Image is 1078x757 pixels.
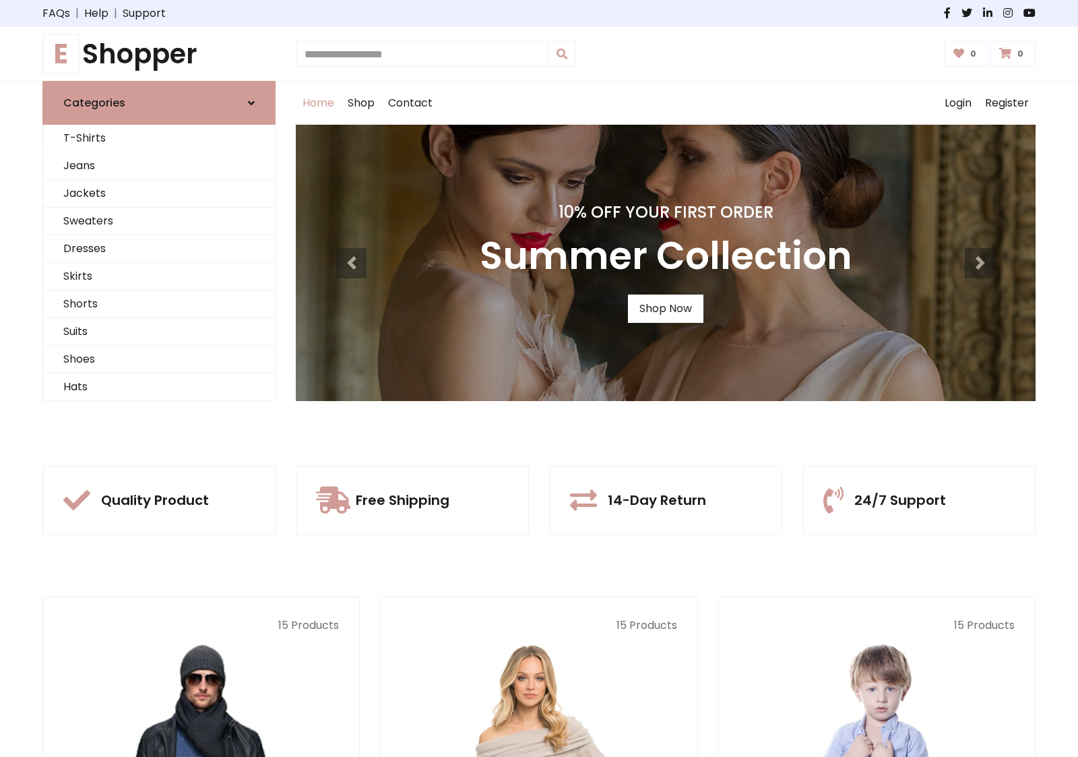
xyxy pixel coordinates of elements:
a: Register [978,82,1036,125]
h5: 24/7 Support [854,492,946,508]
a: Dresses [43,235,275,263]
a: Shop Now [628,295,703,323]
h5: Quality Product [101,492,209,508]
a: Hats [43,373,275,401]
span: E [42,34,80,73]
a: Jeans [43,152,275,180]
p: 15 Products [739,617,1015,634]
h6: Categories [63,96,125,109]
h4: 10% Off Your First Order [480,203,852,222]
a: Suits [43,318,275,346]
h1: Shopper [42,38,276,70]
a: Sweaters [43,208,275,235]
span: | [70,5,84,22]
a: Shorts [43,291,275,318]
p: 15 Products [401,617,676,634]
h5: 14-Day Return [608,492,706,508]
a: FAQs [42,5,70,22]
a: Categories [42,81,276,125]
h3: Summer Collection [480,233,852,278]
span: 0 [1014,48,1027,60]
p: 15 Products [63,617,339,634]
a: Help [84,5,108,22]
span: 0 [967,48,980,60]
a: Jackets [43,180,275,208]
a: Contact [381,82,439,125]
a: Support [123,5,166,22]
a: EShopper [42,38,276,70]
a: Skirts [43,263,275,291]
a: Home [296,82,341,125]
h5: Free Shipping [356,492,449,508]
a: T-Shirts [43,125,275,152]
a: 0 [945,41,988,67]
a: Login [938,82,978,125]
a: Shoes [43,346,275,373]
a: Shop [341,82,381,125]
span: | [108,5,123,22]
a: 0 [990,41,1036,67]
